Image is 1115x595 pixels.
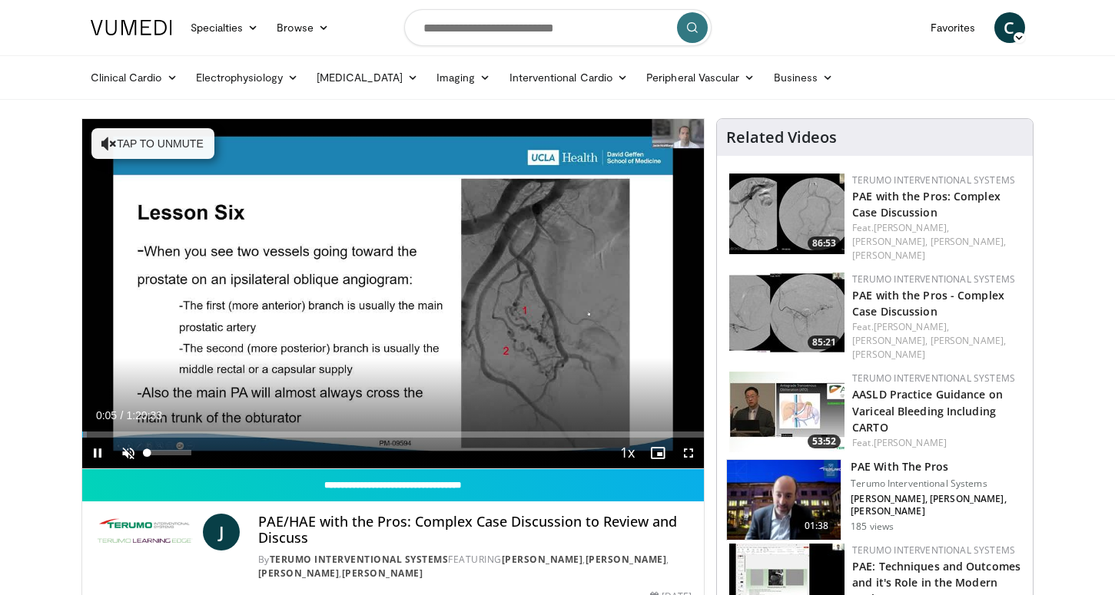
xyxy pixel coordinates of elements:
a: Browse [267,12,338,43]
a: Interventional Cardio [500,62,638,93]
span: / [121,409,124,421]
a: [PERSON_NAME], [874,221,949,234]
span: 1:20:33 [126,409,162,421]
a: Terumo Interventional Systems [852,544,1015,557]
a: [PERSON_NAME], [931,235,1006,248]
a: [PERSON_NAME] [502,553,583,566]
img: Terumo Interventional Systems [95,514,197,550]
a: Business [765,62,843,93]
a: [PERSON_NAME], [852,235,928,248]
a: Imaging [427,62,500,93]
p: Terumo Interventional Systems [851,478,1024,490]
a: [PERSON_NAME] [586,553,667,566]
a: Clinical Cardio [81,62,187,93]
a: PAE with the Pros: Complex Case Discussion [852,189,1001,220]
img: 2880b503-176d-42d6-8e25-38e0446d51c9.150x105_q85_crop-smart_upscale.jpg [729,273,845,353]
span: 85:21 [808,336,841,349]
div: Progress Bar [82,431,705,438]
a: [PERSON_NAME] [852,348,925,361]
a: Specialties [181,12,268,43]
p: 185 views [851,521,894,533]
div: Feat. [852,436,1020,450]
button: Tap to unmute [91,128,214,159]
a: [PERSON_NAME] [258,567,340,580]
img: 48030207-1c61-4b22-9de5-d5592b0ccd5b.150x105_q85_crop-smart_upscale.jpg [729,174,845,254]
a: 01:38 PAE With The Pros Terumo Interventional Systems [PERSON_NAME], [PERSON_NAME], [PERSON_NAME]... [726,459,1024,540]
img: d458a976-084f-4cc6-99db-43f8cfe48950.150x105_q85_crop-smart_upscale.jpg [729,372,845,452]
span: 0:05 [96,409,117,421]
h3: PAE With The Pros [851,459,1024,474]
a: J [203,514,240,550]
a: [PERSON_NAME] [852,249,925,262]
div: Volume Level [148,450,191,455]
img: 9715e714-e860-404f-8564-9ff980d54d36.150x105_q85_crop-smart_upscale.jpg [727,460,841,540]
span: 01:38 [798,518,835,534]
img: VuMedi Logo [91,20,172,35]
a: [PERSON_NAME] [874,436,947,449]
div: Feat. [852,221,1020,263]
a: C [994,12,1025,43]
button: Enable picture-in-picture mode [642,438,673,468]
a: 86:53 [729,174,845,254]
button: Playback Rate [612,438,642,468]
a: Terumo Interventional Systems [852,372,1015,385]
a: Favorites [921,12,985,43]
a: Electrophysiology [187,62,307,93]
video-js: Video Player [82,119,705,469]
a: Peripheral Vascular [637,62,764,93]
a: Terumo Interventional Systems [852,273,1015,286]
a: [PERSON_NAME] [342,567,423,580]
span: 53:52 [808,435,841,448]
a: 53:52 [729,372,845,452]
a: 85:21 [729,273,845,353]
a: Terumo Interventional Systems [270,553,449,566]
span: 86:53 [808,236,841,250]
button: Pause [82,438,113,468]
div: Feat. [852,320,1020,362]
div: By FEATURING , , , [258,553,692,580]
a: [MEDICAL_DATA] [307,62,427,93]
a: [PERSON_NAME], [931,334,1006,347]
a: [PERSON_NAME], [852,334,928,347]
input: Search topics, interventions [404,9,712,46]
h4: PAE/HAE with the Pros: Complex Case Discussion to Review and Discuss [258,514,692,547]
button: Unmute [113,438,144,468]
button: Fullscreen [673,438,704,468]
p: [PERSON_NAME], [PERSON_NAME], [PERSON_NAME] [851,493,1024,517]
a: [PERSON_NAME], [874,320,949,333]
a: Terumo Interventional Systems [852,174,1015,187]
a: PAE with the Pros - Complex Case Discussion [852,288,1004,319]
a: AASLD Practice Guidance on Variceal Bleeding Including CARTO [852,387,1003,434]
h4: Related Videos [726,128,837,147]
